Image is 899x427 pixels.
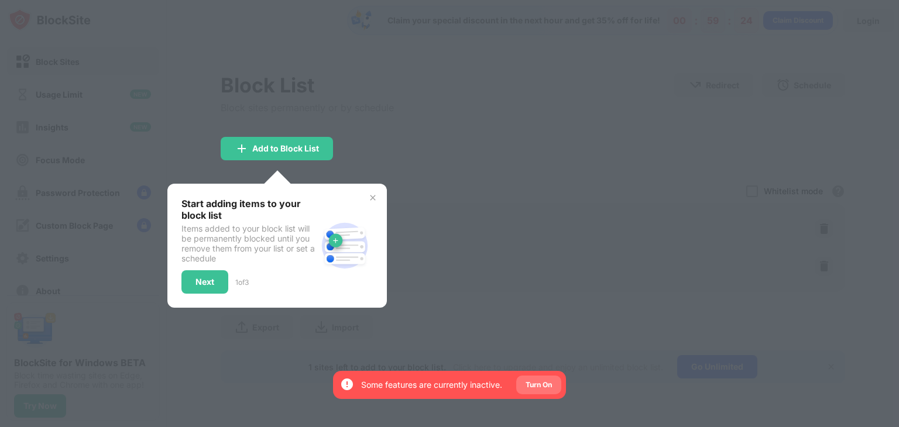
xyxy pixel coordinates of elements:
div: Some features are currently inactive. [361,379,502,391]
div: Start adding items to your block list [181,198,317,221]
div: Turn On [526,379,552,391]
div: Items added to your block list will be permanently blocked until you remove them from your list o... [181,223,317,263]
div: 1 of 3 [235,278,249,287]
img: block-site.svg [317,218,373,274]
div: Next [195,277,214,287]
img: x-button.svg [368,193,378,202]
img: error-circle-white.svg [340,377,354,391]
div: Add to Block List [252,144,319,153]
